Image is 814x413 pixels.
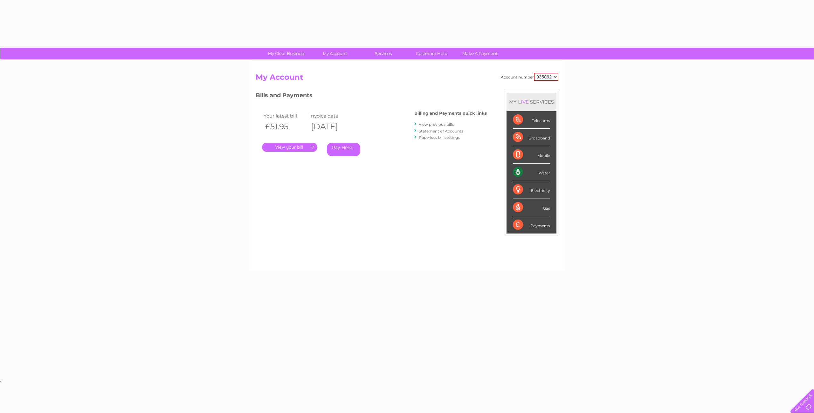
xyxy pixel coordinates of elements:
[513,199,550,216] div: Gas
[513,164,550,181] div: Water
[513,129,550,146] div: Broadband
[513,111,550,129] div: Telecoms
[517,99,530,105] div: LIVE
[260,48,313,59] a: My Clear Business
[501,73,558,81] div: Account number
[419,129,463,133] a: Statement of Accounts
[256,91,487,102] h3: Bills and Payments
[507,93,556,111] div: MY SERVICES
[308,120,354,133] th: [DATE]
[419,122,454,127] a: View previous bills
[262,112,308,120] td: Your latest bill
[308,112,354,120] td: Invoice date
[256,73,558,85] h2: My Account
[454,48,506,59] a: Make A Payment
[262,120,308,133] th: £51.95
[357,48,410,59] a: Services
[309,48,361,59] a: My Account
[513,146,550,164] div: Mobile
[513,181,550,199] div: Electricity
[414,111,487,116] h4: Billing and Payments quick links
[405,48,458,59] a: Customer Help
[513,216,550,234] div: Payments
[262,143,317,152] a: .
[327,143,360,156] a: Pay Here
[419,135,460,140] a: Paperless bill settings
